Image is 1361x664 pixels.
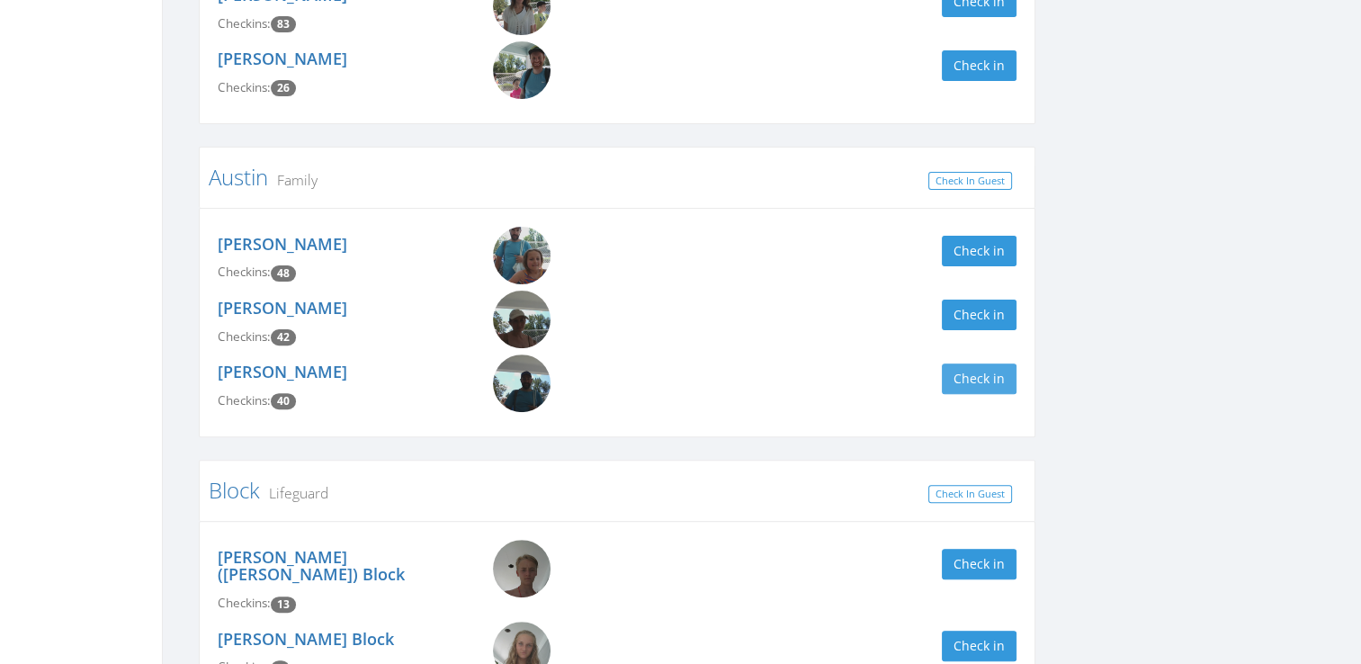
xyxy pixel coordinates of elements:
[271,80,296,96] span: Checkin count
[218,328,271,345] span: Checkins:
[209,475,260,505] a: Block
[218,79,271,95] span: Checkins:
[271,393,296,409] span: Checkin count
[218,297,347,319] a: [PERSON_NAME]
[493,41,551,99] img: Trevor_Anderson.png
[218,595,271,611] span: Checkins:
[268,170,318,190] small: Family
[493,540,551,597] img: Austin_Joel_Block.png
[493,291,551,348] img: Samantha_Austin.png
[218,233,347,255] a: [PERSON_NAME]
[271,329,296,345] span: Checkin count
[271,597,296,613] span: Checkin count
[209,162,268,192] a: Austin
[942,50,1016,81] button: Check in
[942,631,1016,661] button: Check in
[218,392,271,408] span: Checkins:
[271,265,296,282] span: Checkin count
[218,264,271,280] span: Checkins:
[218,628,394,650] a: [PERSON_NAME] Block
[928,485,1012,504] a: Check In Guest
[218,361,347,382] a: [PERSON_NAME]
[942,363,1016,394] button: Check in
[493,227,551,284] img: Morgan_Austin.png
[942,236,1016,266] button: Check in
[942,300,1016,330] button: Check in
[218,48,347,69] a: [PERSON_NAME]
[218,15,271,31] span: Checkins:
[218,546,405,586] a: [PERSON_NAME] ([PERSON_NAME]) Block
[260,483,328,503] small: Lifeguard
[493,354,551,412] img: Jonathan_Austin.png
[942,549,1016,579] button: Check in
[928,172,1012,191] a: Check In Guest
[271,16,296,32] span: Checkin count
